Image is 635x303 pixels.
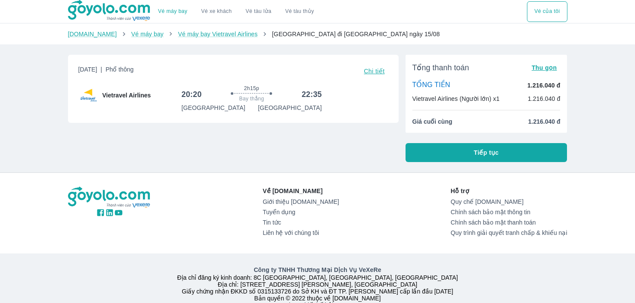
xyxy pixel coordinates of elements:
[68,31,117,37] a: [DOMAIN_NAME]
[258,103,322,112] p: [GEOGRAPHIC_DATA]
[181,103,245,112] p: [GEOGRAPHIC_DATA]
[532,64,557,71] span: Thu gọn
[406,143,567,162] button: Tiếp tục
[451,198,567,205] a: Quy chế [DOMAIN_NAME]
[364,68,384,75] span: Chi tiết
[263,198,339,205] a: Giới thiệu [DOMAIN_NAME]
[272,31,440,37] span: [GEOGRAPHIC_DATA] đi [GEOGRAPHIC_DATA] ngày 15/08
[451,229,567,236] a: Quy trình giải quyết tranh chấp & khiếu nại
[528,62,561,74] button: Thu gọn
[412,62,469,73] span: Tổng thanh toán
[528,117,561,126] span: 1.216.040 đ
[302,89,322,100] h6: 22:35
[239,95,264,102] span: Bay thẳng
[412,94,500,103] p: Vietravel Airlines (Người lớn) x1
[360,65,388,77] button: Chi tiết
[68,187,152,208] img: logo
[527,81,560,90] p: 1.216.040 đ
[263,187,339,195] p: Về [DOMAIN_NAME]
[263,219,339,226] a: Tin tức
[474,148,499,157] span: Tiếp tục
[151,1,321,22] div: choose transportation mode
[527,1,567,22] button: Vé của tôi
[412,117,452,126] span: Giá cuối cùng
[201,8,232,15] a: Vé xe khách
[244,85,259,92] span: 2h15p
[239,1,279,22] a: Vé tàu lửa
[527,1,567,22] div: choose transportation mode
[178,31,257,37] a: Vé máy bay Vietravel Airlines
[528,94,561,103] p: 1.216.040 đ
[102,91,151,100] span: Vietravel Airlines
[78,65,134,77] span: [DATE]
[451,209,567,216] a: Chính sách bảo mật thông tin
[68,30,567,38] nav: breadcrumb
[181,89,201,100] h6: 20:20
[131,31,164,37] a: Vé máy bay
[278,1,321,22] button: Vé tàu thủy
[412,81,450,90] p: TỔNG TIỀN
[101,66,102,73] span: |
[158,8,187,15] a: Vé máy bay
[263,209,339,216] a: Tuyển dụng
[451,187,567,195] p: Hỗ trợ
[105,66,133,73] span: Phổ thông
[451,219,567,226] a: Chính sách bảo mật thanh toán
[263,229,339,236] a: Liên hệ với chúng tôi
[70,266,566,274] p: Công ty TNHH Thương Mại Dịch Vụ VeXeRe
